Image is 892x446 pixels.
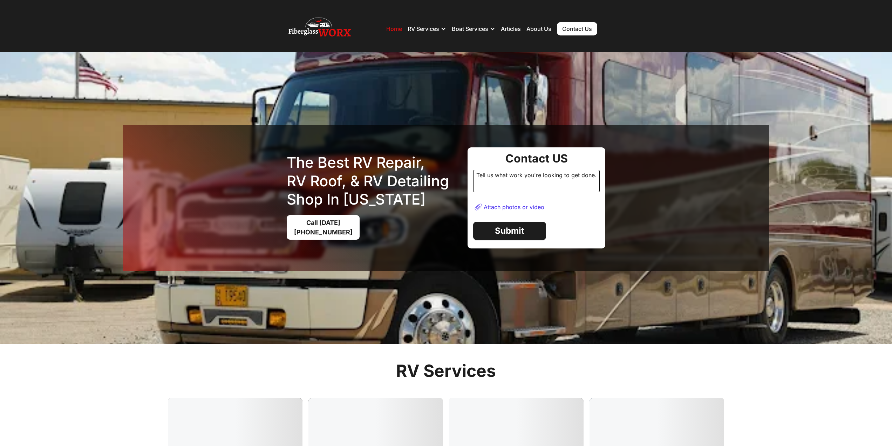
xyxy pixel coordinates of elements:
a: About Us [526,25,551,32]
div: Boat Services [452,18,495,39]
div: Boat Services [452,25,488,32]
div: RV Services [408,18,446,39]
h2: RV Services [396,361,496,381]
div: RV Services [408,25,439,32]
a: Articles [501,25,521,32]
div: Tell us what work you're looking to get done. [473,170,600,192]
a: Submit [473,222,546,240]
h1: The best RV Repair, RV Roof, & RV Detailing Shop in [US_STATE] [287,153,462,209]
div: Attach photos or video [484,204,544,211]
a: Call [DATE][PHONE_NUMBER] [287,215,360,240]
a: Home [386,25,402,32]
img: Fiberglass WorX – RV Repair, RV Roof & RV Detailing [288,15,351,43]
a: Contact Us [557,22,597,35]
div: Contact US [473,153,600,164]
